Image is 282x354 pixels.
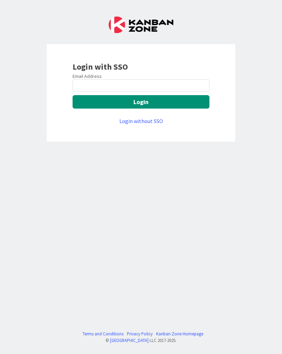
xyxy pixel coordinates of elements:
b: Login with SSO [73,61,128,72]
button: Login [73,95,209,109]
a: [GEOGRAPHIC_DATA] [110,337,149,343]
img: Kanban Zone [109,17,173,33]
label: Email Address [73,73,102,79]
a: Login without SSO [119,118,163,124]
a: Kanban Zone Homepage [156,331,203,337]
a: Terms and Conditions [83,331,123,337]
div: © LLC 2017- 2025 . [79,337,203,344]
a: Privacy Policy [127,331,153,337]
